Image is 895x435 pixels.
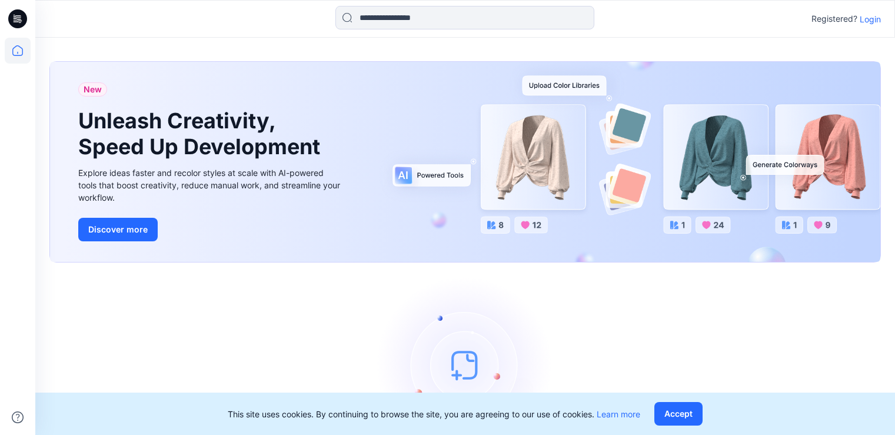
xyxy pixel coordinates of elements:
p: This site uses cookies. By continuing to browse the site, you are agreeing to our use of cookies. [228,408,640,420]
p: Registered? [811,12,857,26]
p: Login [860,13,881,25]
button: Accept [654,402,703,426]
span: New [84,82,102,97]
a: Discover more [78,218,343,241]
div: Explore ideas faster and recolor styles at scale with AI-powered tools that boost creativity, red... [78,167,343,204]
h1: Unleash Creativity, Speed Up Development [78,108,325,159]
button: Discover more [78,218,158,241]
a: Learn more [597,409,640,419]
